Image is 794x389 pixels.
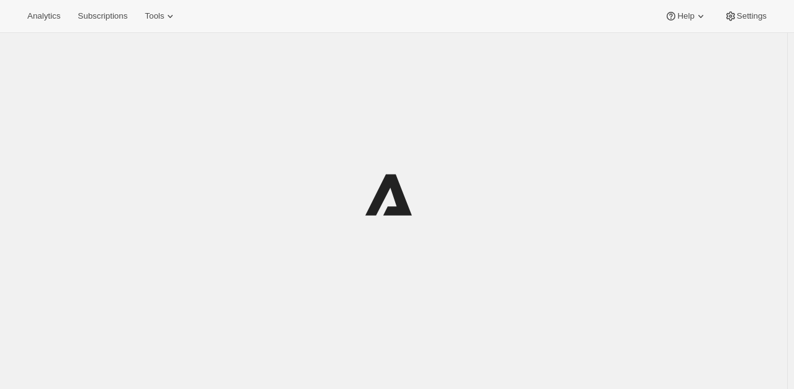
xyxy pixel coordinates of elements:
button: Subscriptions [70,7,135,25]
button: Help [657,7,714,25]
button: Analytics [20,7,68,25]
span: Help [677,11,694,21]
span: Settings [737,11,767,21]
button: Settings [717,7,774,25]
button: Tools [137,7,184,25]
span: Subscriptions [78,11,127,21]
span: Analytics [27,11,60,21]
span: Tools [145,11,164,21]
